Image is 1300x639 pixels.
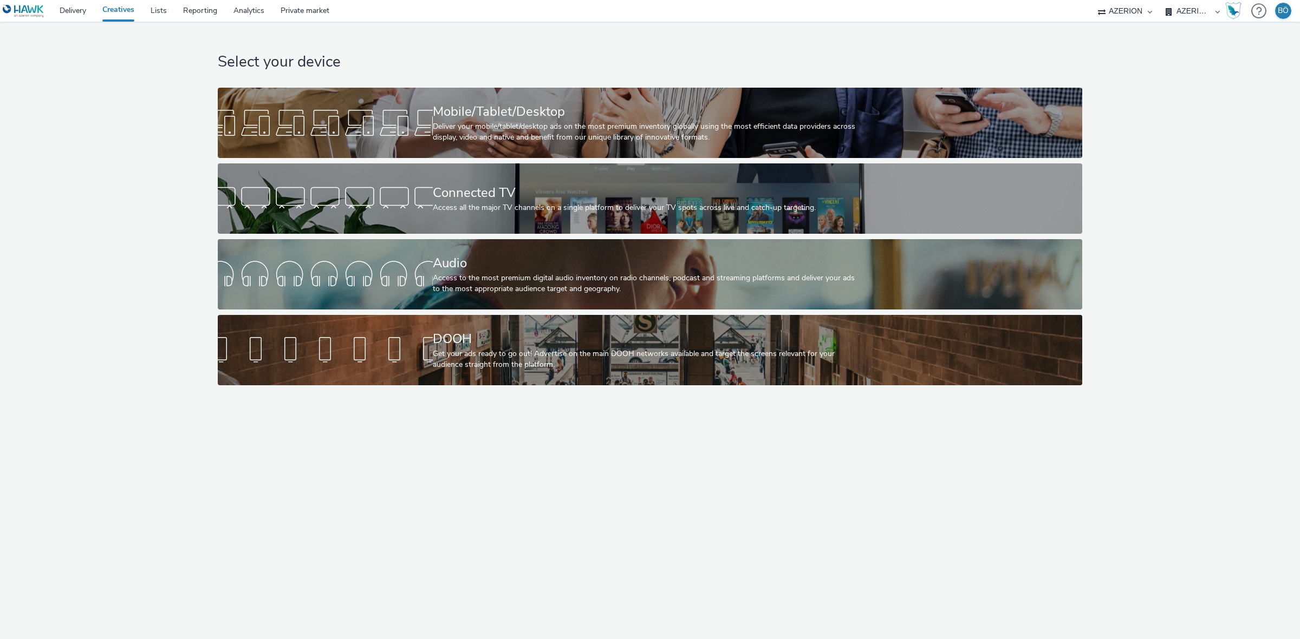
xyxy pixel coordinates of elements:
div: Connected TV [433,183,863,202]
div: Access to the most premium digital audio inventory on radio channels, podcast and streaming platf... [433,273,863,295]
a: Connected TVAccess all the major TV channels on a single platform to deliver your TV spots across... [218,163,1082,234]
div: Access all the major TV channels on a single platform to deliver your TV spots across live and ca... [433,202,863,213]
a: Hawk Academy [1225,2,1246,19]
a: Mobile/Tablet/DesktopDeliver your mobile/tablet/desktop ads on the most premium inventory globall... [218,88,1082,158]
a: DOOHGet your ads ready to go out! Advertise on the main DOOH networks available and target the sc... [218,315,1082,385]
a: AudioAccess to the most premium digital audio inventory on radio channels, podcast and streaming ... [218,239,1082,309]
div: Deliver your mobile/tablet/desktop ads on the most premium inventory globally using the most effi... [433,121,863,143]
img: Hawk Academy [1225,2,1241,19]
h1: Select your device [218,52,1082,73]
div: DOOH [433,330,863,348]
div: Audio [433,254,863,273]
img: undefined Logo [3,4,44,18]
div: BÖ [1278,3,1289,19]
div: Get your ads ready to go out! Advertise on the main DOOH networks available and target the screen... [433,348,863,371]
div: Mobile/Tablet/Desktop [433,102,863,121]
